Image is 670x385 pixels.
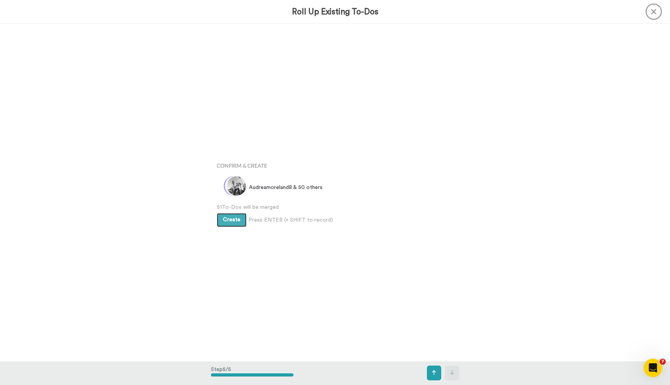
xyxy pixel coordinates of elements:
span: Audreamoreland8 & 50 others [249,184,323,191]
iframe: Intercom live chat [644,359,662,377]
span: 7 [660,359,666,365]
h3: Roll Up Existing To-Dos [292,7,378,16]
h4: Confirm & Create [217,163,453,168]
img: 845fac85-8811-4c21-bd52-6f44318bb1fe.jpg [225,176,244,196]
span: 51 To-Dos will be merged [217,203,453,211]
span: Create [223,217,240,222]
button: Create [217,213,247,227]
img: d65ca7aa-b20a-4604-866e-5eb4b9bea876.jpg [227,176,246,196]
div: Step 5 / 5 [211,362,294,384]
span: Press ENTER (+ SHIFT to record) [249,216,333,224]
img: m.png [224,176,243,196]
